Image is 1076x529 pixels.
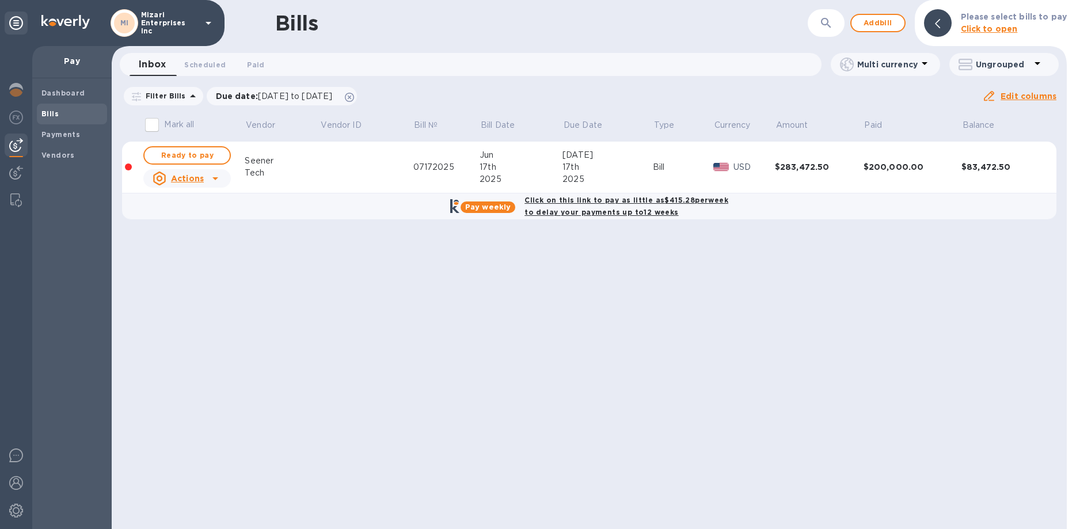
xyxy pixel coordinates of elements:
[564,119,602,131] p: Due Date
[465,203,511,211] b: Pay weekly
[562,149,653,161] div: [DATE]
[654,119,675,131] p: Type
[562,161,653,173] div: 17th
[245,167,320,179] div: Tech
[413,161,480,173] div: 07172025
[864,119,882,131] p: Paid
[480,161,562,173] div: 17th
[41,55,102,67] p: Pay
[480,173,562,185] div: 2025
[864,161,961,173] div: $200,000.00
[41,151,75,159] b: Vendors
[207,87,358,105] div: Due date:[DATE] to [DATE]
[733,161,775,173] p: USD
[141,91,186,101] p: Filter Bills
[246,119,275,131] p: Vendor
[1001,92,1056,101] u: Edit columns
[963,119,995,131] p: Balance
[775,161,864,173] div: $283,472.50
[850,14,906,32] button: Addbill
[653,161,714,173] div: Bill
[258,92,332,101] span: [DATE] to [DATE]
[414,119,453,131] span: Bill №
[713,163,729,171] img: USD
[154,149,220,162] span: Ready to pay
[481,119,530,131] span: Bill Date
[120,18,129,27] b: MI
[41,89,85,97] b: Dashboard
[41,15,90,29] img: Logo
[564,119,617,131] span: Due Date
[9,111,23,124] img: Foreign exchange
[216,90,339,102] p: Due date :
[963,119,1010,131] span: Balance
[141,11,199,35] p: Mizari Enterprises Inc
[562,173,653,185] div: 2025
[776,119,808,131] p: Amount
[776,119,823,131] span: Amount
[139,56,166,73] span: Inbox
[321,119,376,131] span: Vendor ID
[321,119,361,131] p: Vendor ID
[480,149,562,161] div: Jun
[961,12,1067,21] b: Please select bills to pay
[171,174,204,183] u: Actions
[861,16,895,30] span: Add bill
[164,119,194,131] p: Mark all
[41,130,80,139] b: Payments
[524,196,728,216] b: Click on this link to pay as little as $415.28 per week to delay your payments up to 12 weeks
[246,119,290,131] span: Vendor
[184,59,226,71] span: Scheduled
[143,146,231,165] button: Ready to pay
[976,59,1031,70] p: Ungrouped
[714,119,750,131] p: Currency
[41,109,59,118] b: Bills
[654,119,690,131] span: Type
[481,119,515,131] p: Bill Date
[247,59,264,71] span: Paid
[864,119,897,131] span: Paid
[275,11,318,35] h1: Bills
[414,119,438,131] p: Bill №
[961,24,1018,33] b: Click to open
[245,155,320,167] div: Seener
[857,59,918,70] p: Multi currency
[961,161,1041,173] div: $83,472.50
